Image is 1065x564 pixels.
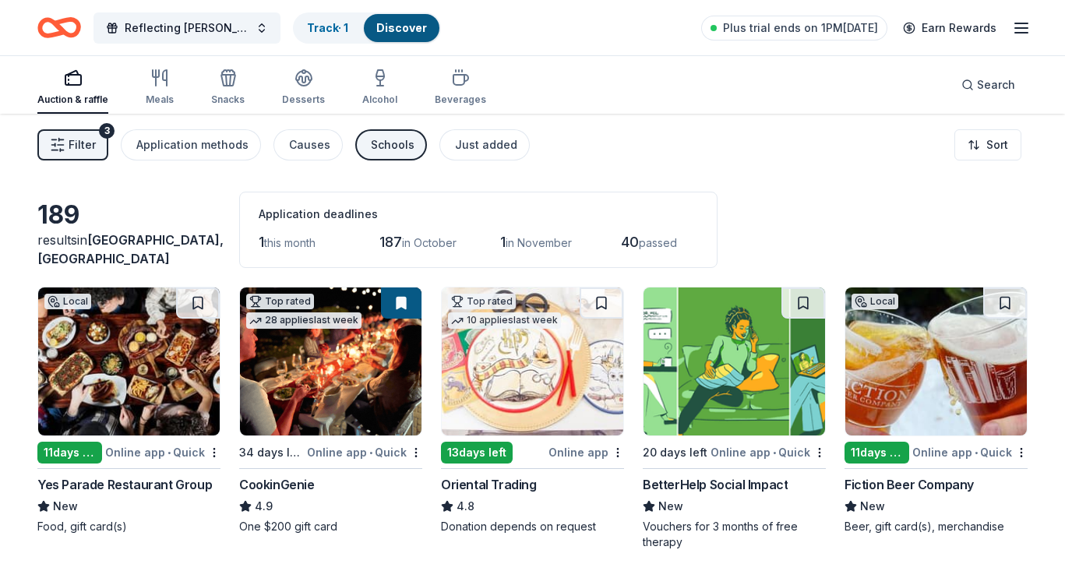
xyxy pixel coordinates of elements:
[379,234,402,250] span: 187
[307,21,348,34] a: Track· 1
[37,9,81,46] a: Home
[289,136,330,154] div: Causes
[259,205,698,224] div: Application deadlines
[548,442,624,462] div: Online app
[845,519,1028,534] div: Beer, gift card(s), merchandise
[93,12,280,44] button: Reflecting [PERSON_NAME]
[37,287,220,534] a: Image for Yes Parade Restaurant GroupLocal11days leftOnline app•QuickYes Parade Restaurant GroupN...
[441,519,624,534] div: Donation depends on request
[402,236,457,249] span: in October
[644,287,825,435] img: Image for BetterHelp Social Impact
[264,236,316,249] span: this month
[121,129,261,160] button: Application methods
[643,443,707,462] div: 20 days left
[362,93,397,106] div: Alcohol
[912,442,1028,462] div: Online app Quick
[773,446,776,459] span: •
[711,442,826,462] div: Online app Quick
[239,443,304,462] div: 34 days left
[211,93,245,106] div: Snacks
[975,446,978,459] span: •
[643,519,826,550] div: Vouchers for 3 months of free therapy
[986,136,1008,154] span: Sort
[37,232,224,266] span: [GEOGRAPHIC_DATA], [GEOGRAPHIC_DATA]
[441,475,537,494] div: Oriental Trading
[435,62,486,114] button: Beverages
[37,93,108,106] div: Auction & raffle
[146,93,174,106] div: Meals
[441,287,624,534] a: Image for Oriental TradingTop rated10 applieslast week13days leftOnline appOriental Trading4.8Don...
[369,446,372,459] span: •
[37,442,102,464] div: 11 days left
[506,236,572,249] span: in November
[99,123,115,139] div: 3
[293,12,441,44] button: Track· 1Discover
[37,129,108,160] button: Filter3
[701,16,887,41] a: Plus trial ends on 1PM[DATE]
[954,129,1021,160] button: Sort
[105,442,220,462] div: Online app Quick
[376,21,427,34] a: Discover
[307,442,422,462] div: Online app Quick
[949,69,1028,100] button: Search
[455,136,517,154] div: Just added
[371,136,414,154] div: Schools
[639,236,677,249] span: passed
[658,497,683,516] span: New
[255,497,273,516] span: 4.9
[136,136,249,154] div: Application methods
[211,62,245,114] button: Snacks
[457,497,474,516] span: 4.8
[643,287,826,550] a: Image for BetterHelp Social Impact20 days leftOnline app•QuickBetterHelp Social ImpactNewVouchers...
[38,287,220,435] img: Image for Yes Parade Restaurant Group
[168,446,171,459] span: •
[37,62,108,114] button: Auction & raffle
[621,234,639,250] span: 40
[239,287,422,534] a: Image for CookinGenieTop rated28 applieslast week34 days leftOnline app•QuickCookinGenie4.9One $2...
[860,497,885,516] span: New
[448,294,516,309] div: Top rated
[355,129,427,160] button: Schools
[282,62,325,114] button: Desserts
[852,294,898,309] div: Local
[643,475,788,494] div: BetterHelp Social Impact
[246,312,361,329] div: 28 applies last week
[240,287,421,435] img: Image for CookinGenie
[259,234,264,250] span: 1
[845,442,909,464] div: 11 days left
[53,497,78,516] span: New
[146,62,174,114] button: Meals
[845,287,1028,534] a: Image for Fiction Beer CompanyLocal11days leftOnline app•QuickFiction Beer CompanyNewBeer, gift c...
[37,232,224,266] span: in
[37,475,212,494] div: Yes Parade Restaurant Group
[362,62,397,114] button: Alcohol
[845,475,974,494] div: Fiction Beer Company
[439,129,530,160] button: Just added
[44,294,91,309] div: Local
[37,231,220,268] div: results
[435,93,486,106] div: Beverages
[282,93,325,106] div: Desserts
[125,19,249,37] span: Reflecting [PERSON_NAME]
[894,14,1006,42] a: Earn Rewards
[239,475,315,494] div: CookinGenie
[37,519,220,534] div: Food, gift card(s)
[977,76,1015,94] span: Search
[845,287,1027,435] img: Image for Fiction Beer Company
[69,136,96,154] span: Filter
[442,287,623,435] img: Image for Oriental Trading
[441,442,513,464] div: 13 days left
[500,234,506,250] span: 1
[246,294,314,309] div: Top rated
[448,312,561,329] div: 10 applies last week
[37,199,220,231] div: 189
[239,519,422,534] div: One $200 gift card
[273,129,343,160] button: Causes
[723,19,878,37] span: Plus trial ends on 1PM[DATE]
